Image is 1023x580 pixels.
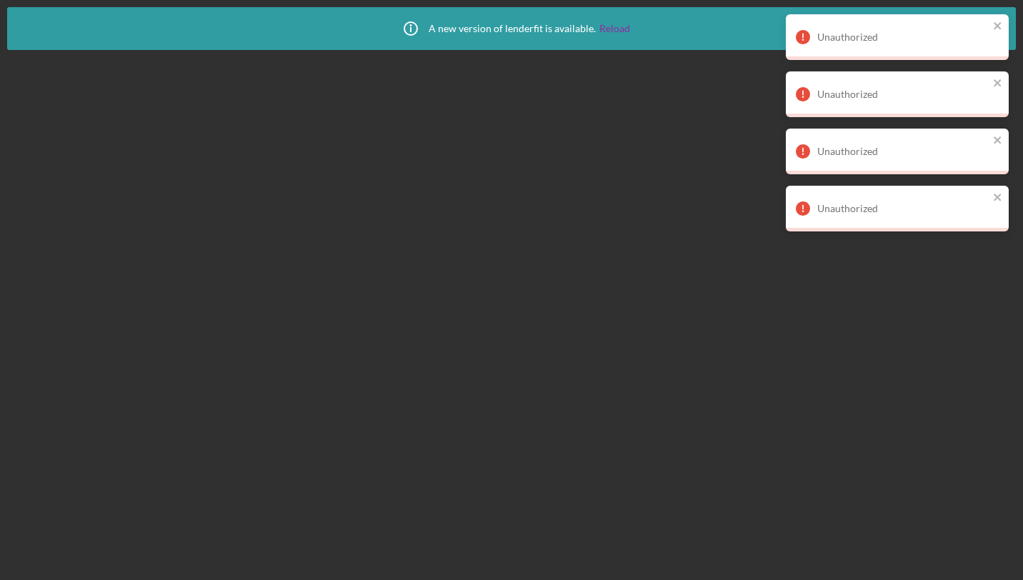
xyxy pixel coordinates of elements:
[993,191,1003,205] button: close
[993,20,1003,34] button: close
[599,23,630,34] a: Reload
[817,203,989,214] div: Unauthorized
[817,31,989,43] div: Unauthorized
[817,89,989,100] div: Unauthorized
[817,146,989,157] div: Unauthorized
[993,134,1003,148] button: close
[393,11,630,46] div: A new version of lenderfit is available.
[993,77,1003,91] button: close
